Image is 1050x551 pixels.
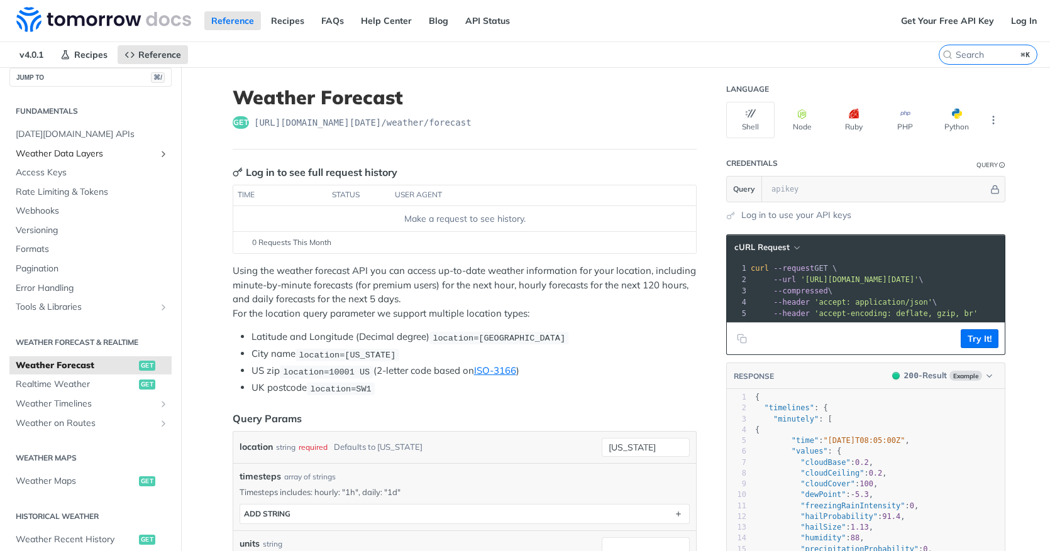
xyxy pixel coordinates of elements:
div: 11 [727,501,746,511]
span: Error Handling [16,282,169,295]
svg: Key [233,167,243,177]
span: Recipes [74,49,108,60]
span: '[URL][DOMAIN_NAME][DATE]' [800,275,919,284]
button: Hide [988,183,1002,195]
div: 10 [727,489,746,500]
span: Versioning [16,224,169,237]
input: apikey [765,177,988,202]
a: Realtime Weatherget [9,375,172,394]
span: location=SW1 [310,384,371,393]
a: Weather on RoutesShow subpages for Weather on Routes [9,414,172,433]
span: : , [755,479,878,488]
div: 1 [727,392,746,403]
li: City name [251,347,697,361]
span: : [ [755,415,832,423]
button: Node [778,102,826,138]
div: string [276,438,296,456]
div: Make a request to see history. [238,212,691,226]
span: location=[US_STATE] [299,350,395,359]
a: Recipes [53,45,114,64]
span: location=10001 US [283,367,370,376]
div: 4 [727,425,746,435]
p: Using the weather forecast API you can access up-to-date weather information for your location, i... [233,264,697,320]
label: location [240,438,273,456]
a: Rate Limiting & Tokens [9,183,172,202]
a: Weather Recent Historyget [9,530,172,549]
button: Ruby [829,102,878,138]
div: ADD string [244,509,290,518]
span: : , [755,469,887,477]
a: Pagination [9,259,172,278]
span: Weather Timelines [16,398,155,410]
span: 0 Requests This Month [252,237,331,248]
a: Webhooks [9,202,172,221]
span: \ [751,275,924,284]
div: Credentials [726,158,778,168]
span: Access Keys [16,166,169,179]
i: Information [999,162,1005,168]
button: Shell [726,102,775,138]
div: 9 [727,479,746,489]
div: 4 [727,297,748,308]
span: Weather Data Layers [16,148,155,160]
a: Error Handling [9,279,172,298]
span: "dewPoint" [800,490,846,499]
span: GET \ [751,264,837,273]
kbd: ⌘K [1018,48,1034,61]
span: 200 [904,371,919,380]
svg: More ellipsis [988,114,999,126]
a: Log In [1004,11,1044,30]
span: 200 [892,372,900,379]
span: : , [755,523,873,532]
span: 1.13 [851,523,869,532]
a: Recipes [264,11,311,30]
div: 3 [727,285,748,297]
div: 6 [727,446,746,457]
div: Query [976,160,998,170]
span: get [233,116,249,129]
span: : { [755,403,828,412]
li: US zip (2-letter code based on ) [251,364,697,378]
div: 1 [727,263,748,274]
span: ⌘/ [151,72,165,83]
span: "time" [792,436,819,445]
span: get [139,476,155,486]
span: 91.4 [882,512,900,521]
th: user agent [390,185,671,205]
div: 7 [727,457,746,468]
span: Webhooks [16,205,169,217]
div: string [263,538,282,550]
button: More Languages [984,111,1003,129]
span: --header [773,298,810,307]
div: 5 [727,308,748,319]
a: Versioning [9,221,172,240]
button: Try It! [961,329,998,348]
a: ISO-3166 [474,364,516,376]
label: units [240,537,260,550]
span: get [139,361,155,371]
span: Tools & Libraries [16,301,155,314]
span: Weather Recent History [16,533,136,546]
div: 2 [727,403,746,413]
span: "[DATE]T08:05:00Z" [823,436,905,445]
span: \ [751,286,832,295]
span: timesteps [240,470,281,483]
span: Weather Maps [16,475,136,488]
div: 14 [727,533,746,543]
span: 0.2 [855,458,869,467]
svg: Search [942,50,953,60]
a: Access Keys [9,163,172,182]
div: 2 [727,274,748,285]
span: 88 [851,533,859,542]
a: Help Center [354,11,419,30]
th: status [328,185,390,205]
h1: Weather Forecast [233,86,697,109]
button: ADD string [240,505,689,523]
span: : , [755,533,865,542]
span: : , [755,501,919,510]
span: --header [773,309,810,318]
img: Tomorrow.io Weather API Docs [16,7,191,32]
span: "freezingRainIntensity" [800,501,905,510]
span: 0.2 [869,469,883,477]
button: PHP [881,102,929,138]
